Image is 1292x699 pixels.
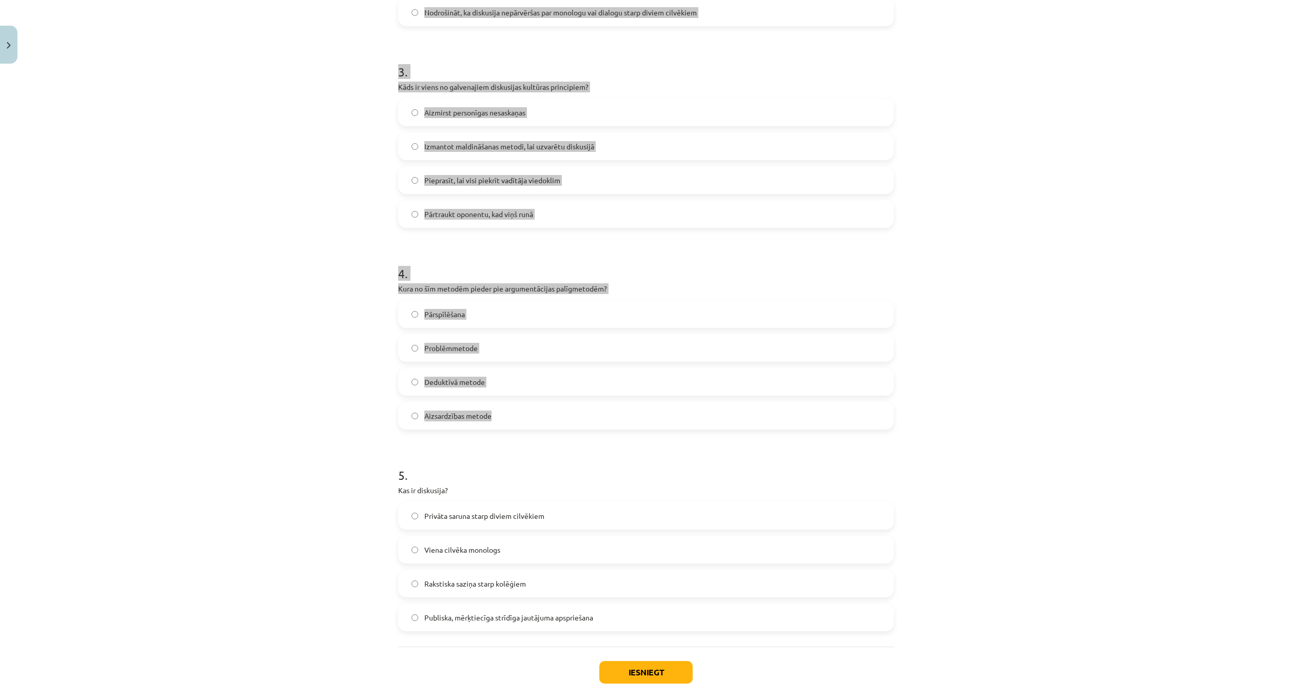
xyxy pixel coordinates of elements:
input: Privāta saruna starp diviem cilvēkiem [412,513,418,519]
input: Aizsardzības metode [412,413,418,419]
span: Publiska, mērķtiecīga strīdīga jautājuma apspriešana [424,612,593,623]
input: Deduktīvā metode [412,379,418,385]
span: Rakstiska saziņa starp kolēģiem [424,578,526,589]
input: Viena cilvēka monologs [412,547,418,553]
h1: 5 . [398,450,894,482]
span: Izmantot maldināšanas metodi, lai uzvarētu diskusijā [424,141,594,152]
input: Izmantot maldināšanas metodi, lai uzvarētu diskusijā [412,143,418,150]
input: Pārspīlēšana [412,311,418,318]
input: Rakstiska saziņa starp kolēģiem [412,580,418,587]
span: Pārtraukt oponentu, kad viņš runā [424,209,533,220]
input: Problēmmetode [412,345,418,352]
p: Kāds ir viens no galvenajiem diskusijas kultūras principiem? [398,82,894,92]
p: Kura no šīm metodēm pieder pie argumentācijas palīgmetodēm? [398,283,894,294]
span: Deduktīvā metode [424,377,485,387]
img: icon-close-lesson-0947bae3869378f0d4975bcd49f059093ad1ed9edebbc8119c70593378902aed.svg [7,42,11,49]
input: Pārtraukt oponentu, kad viņš runā [412,211,418,218]
span: Viena cilvēka monologs [424,545,500,555]
p: Kas ir diskusija? [398,485,894,496]
span: Nodrošināt, ka diskusija nepārvēršas par monologu vai dialogu starp diviem cilvēkiem [424,7,697,18]
span: Aizmirst personīgas nesaskaņas [424,107,525,118]
h1: 4 . [398,248,894,280]
input: Nodrošināt, ka diskusija nepārvēršas par monologu vai dialogu starp diviem cilvēkiem [412,9,418,16]
span: Aizsardzības metode [424,411,492,421]
span: Pārspīlēšana [424,309,465,320]
span: Pieprasīt, lai visi piekrīt vadītāja viedoklim [424,175,560,186]
input: Pieprasīt, lai visi piekrīt vadītāja viedoklim [412,177,418,184]
span: Privāta saruna starp diviem cilvēkiem [424,511,544,521]
input: Aizmirst personīgas nesaskaņas [412,109,418,116]
span: Problēmmetode [424,343,478,354]
h1: 3 . [398,47,894,79]
button: Iesniegt [599,661,693,684]
input: Publiska, mērķtiecīga strīdīga jautājuma apspriešana [412,614,418,621]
